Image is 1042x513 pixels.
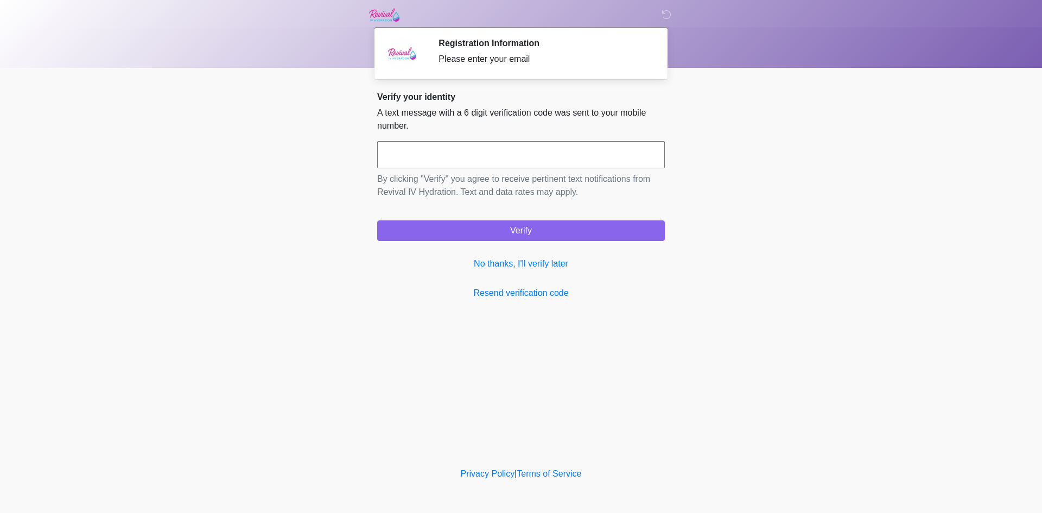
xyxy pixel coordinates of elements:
div: Please enter your email [439,53,649,66]
img: Revival IV Hydration Logo [366,8,402,22]
a: | [514,469,517,478]
img: Agent Avatar [385,38,418,71]
a: Resend verification code [377,287,665,300]
p: A text message with a 6 digit verification code was sent to your mobile number. [377,106,665,132]
button: Verify [377,220,665,241]
a: Terms of Service [517,469,581,478]
h2: Verify your identity [377,92,665,102]
h2: Registration Information [439,38,649,48]
a: Privacy Policy [461,469,515,478]
p: By clicking "Verify" you agree to receive pertinent text notifications from Revival IV Hydration.... [377,173,665,199]
a: No thanks, I'll verify later [377,257,665,270]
